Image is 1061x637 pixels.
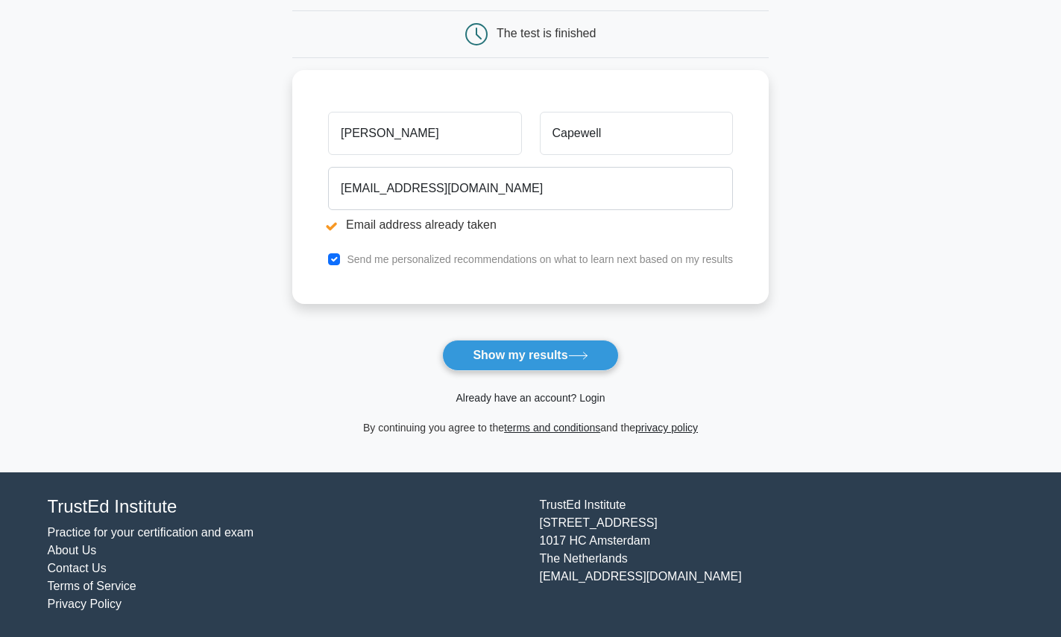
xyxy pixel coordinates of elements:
[328,112,521,155] input: First name
[48,598,122,610] a: Privacy Policy
[328,216,733,234] li: Email address already taken
[328,167,733,210] input: Email
[497,27,596,39] div: The test is finished
[456,392,605,404] a: Already have an account? Login
[48,496,522,518] h4: TrustEd Institute
[48,562,107,574] a: Contact Us
[283,419,778,437] div: By continuing you agree to the and the
[540,112,733,155] input: Last name
[48,580,136,592] a: Terms of Service
[504,422,600,434] a: terms and conditions
[48,526,254,539] a: Practice for your certification and exam
[442,340,618,371] button: Show my results
[48,544,97,557] a: About Us
[531,496,1023,613] div: TrustEd Institute [STREET_ADDRESS] 1017 HC Amsterdam The Netherlands [EMAIL_ADDRESS][DOMAIN_NAME]
[347,253,733,265] label: Send me personalized recommendations on what to learn next based on my results
[635,422,698,434] a: privacy policy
